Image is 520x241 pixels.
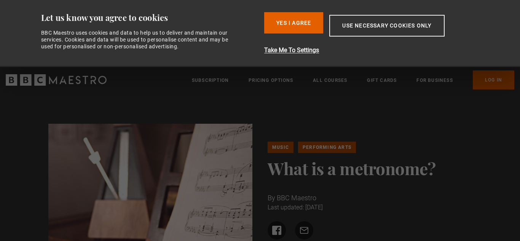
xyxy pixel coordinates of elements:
[192,77,229,84] a: Subscription
[41,29,237,50] div: BBC Maestro uses cookies and data to help us to deliver and maintain our services. Cookies and da...
[268,204,323,211] time: Last updated: [DATE]
[416,77,453,84] a: For business
[329,15,444,37] button: Use necessary cookies only
[249,77,293,84] a: Pricing Options
[264,46,485,55] button: Take Me To Settings
[268,194,275,202] span: By
[313,77,347,84] a: All Courses
[6,74,107,86] svg: BBC Maestro
[298,142,356,153] a: Performing Arts
[277,194,316,202] span: BBC Maestro
[473,70,514,89] a: Log In
[41,12,258,23] div: Let us know you agree to cookies
[264,12,323,34] button: Yes I Agree
[367,77,397,84] a: Gift Cards
[192,70,514,89] nav: Primary
[268,159,472,177] h1: What is a metronome?
[268,142,293,153] a: Music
